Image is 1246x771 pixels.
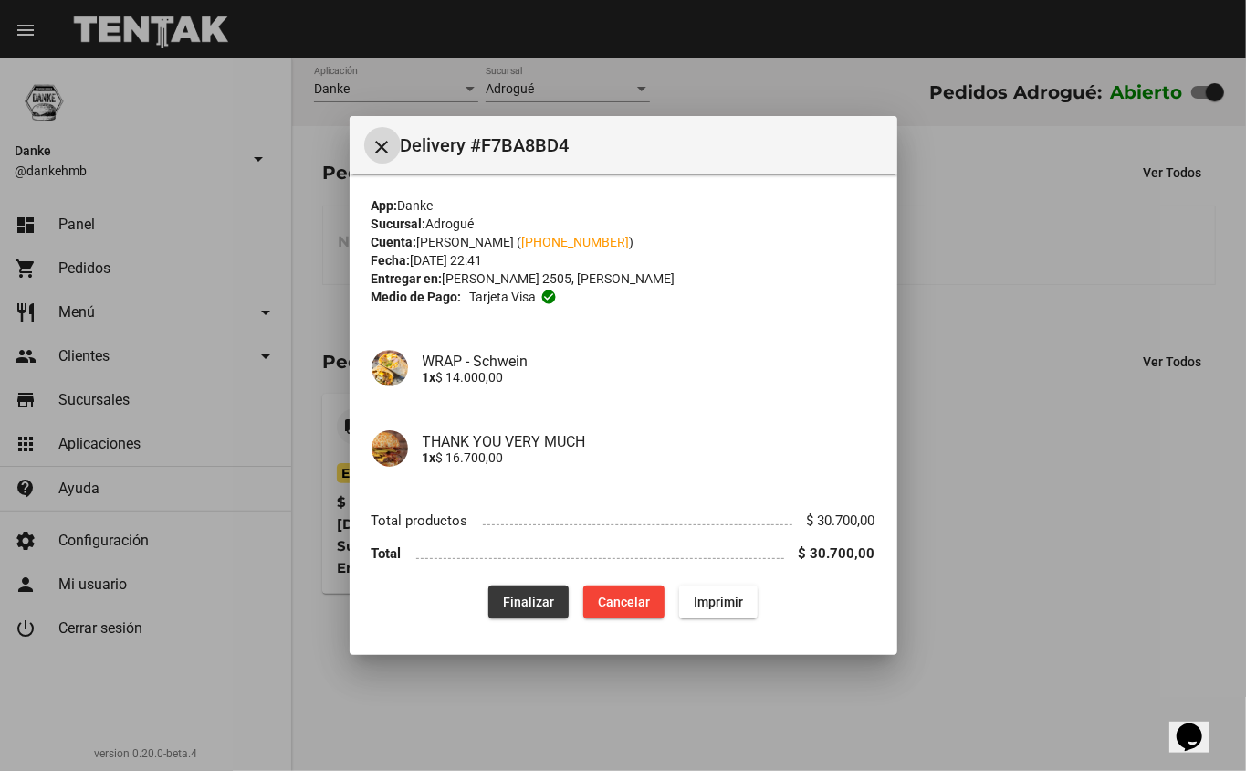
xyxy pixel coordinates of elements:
p: $ 16.700,00 [423,450,875,465]
h4: THANK YOU VERY MUCH [423,433,875,450]
img: 5308311e-6b54-4505-91eb-fc6b1a7bef64.png [372,350,408,386]
a: [PHONE_NUMBER] [522,235,630,249]
img: 60f4cbaf-b0e4-4933-a206-3fb71a262f74.png [372,430,408,467]
div: Danke [372,196,875,215]
strong: Sucursal: [372,217,426,231]
button: Cerrar [364,127,401,164]
button: Imprimir [679,586,758,618]
strong: Fecha: [372,253,411,268]
span: Cancelar [598,595,650,609]
li: Total $ 30.700,00 [372,537,875,571]
b: 1x [423,370,436,385]
div: [PERSON_NAME] ( ) [372,233,875,251]
mat-icon: check_circle [540,289,557,305]
b: 1x [423,450,436,465]
span: Imprimir [694,595,743,609]
span: Delivery #F7BA8BD4 [401,131,883,160]
mat-icon: Cerrar [372,136,393,158]
strong: Entregar en: [372,271,443,286]
div: [PERSON_NAME] 2505, [PERSON_NAME] [372,269,875,288]
strong: Medio de Pago: [372,288,462,306]
span: Finalizar [503,595,554,609]
button: Finalizar [488,586,569,618]
strong: App: [372,198,398,213]
strong: Cuenta: [372,235,417,249]
iframe: chat widget [1169,698,1228,753]
div: [DATE] 22:41 [372,251,875,269]
div: Adrogué [372,215,875,233]
p: $ 14.000,00 [423,370,875,385]
button: Cancelar [583,586,665,618]
li: Total productos $ 30.700,00 [372,503,875,537]
h4: WRAP - Schwein [423,353,875,370]
span: Tarjeta visa [469,288,536,306]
